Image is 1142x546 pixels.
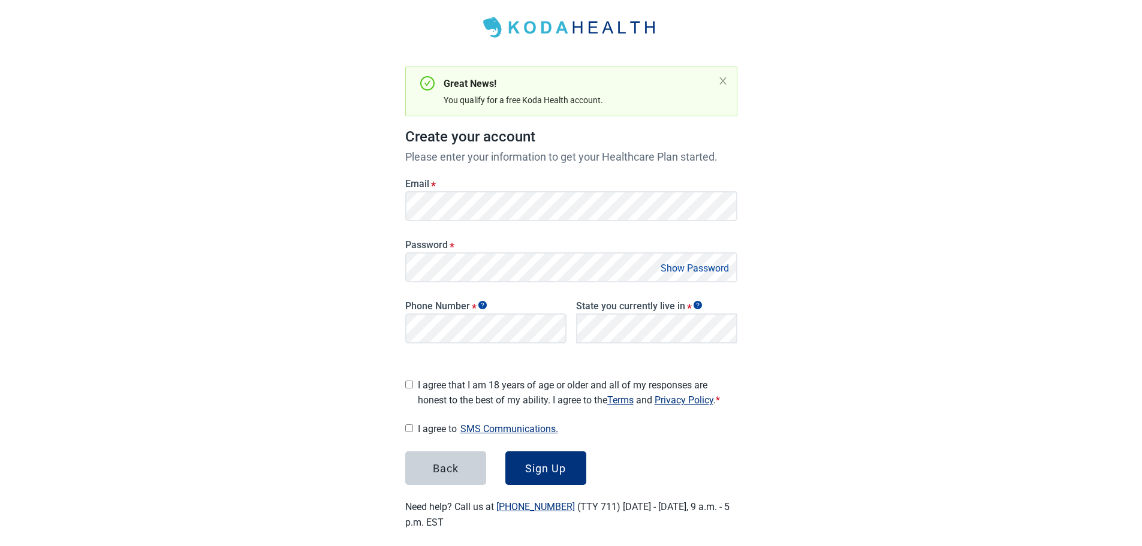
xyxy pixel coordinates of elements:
[405,501,730,527] label: Need help? Call us at (TTY 711) [DATE] - [DATE], 9 a.m. - 5 p.m. EST
[420,76,435,91] span: check-circle
[496,501,575,512] a: [PHONE_NUMBER]
[655,394,713,406] a: Read our Privacy Policy
[405,126,737,149] h1: Create your account
[405,451,486,485] button: Back
[718,76,728,86] button: close
[444,93,713,107] div: You qualify for a free Koda Health account.
[433,462,459,474] div: Back
[475,13,667,43] img: Koda Health
[505,451,586,485] button: Sign Up
[694,301,702,309] span: Show tooltip
[405,239,737,251] label: Password
[418,421,737,437] span: I agree to
[607,394,634,406] a: Read our Terms of Service
[405,149,737,165] p: Please enter your information to get your Healthcare Plan started.
[478,301,487,309] span: Show tooltip
[525,462,566,474] div: Sign Up
[405,300,567,312] label: Phone Number
[457,421,562,437] button: Show SMS communications details
[657,260,733,276] button: Show Password
[405,178,737,189] label: Email
[444,78,496,89] strong: Great News!
[576,300,737,312] label: State you currently live in
[418,378,737,408] span: I agree that I am 18 years of age or older and all of my responses are honest to the best of my a...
